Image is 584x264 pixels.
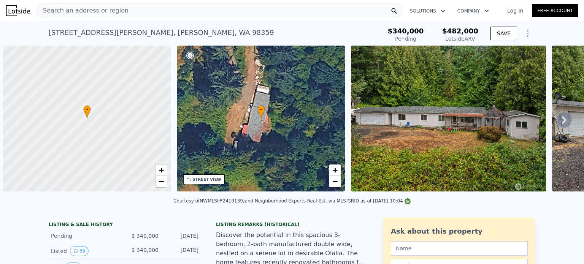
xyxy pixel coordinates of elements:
span: • [257,106,265,113]
div: • [83,105,91,119]
div: LISTING & SALE HISTORY [49,221,201,229]
button: SAVE [490,27,517,40]
input: Name [391,241,528,256]
button: View historical data [70,246,89,256]
a: Free Account [532,4,578,17]
button: Company [451,4,495,18]
img: Sale: 167412049 Parcel: 102048662 [351,46,546,191]
span: $482,000 [442,27,478,35]
div: • [257,105,265,119]
a: Zoom out [156,176,167,187]
div: [STREET_ADDRESS][PERSON_NAME] , [PERSON_NAME] , WA 98359 [49,27,274,38]
span: − [333,177,338,186]
span: − [159,177,163,186]
div: Pending [388,35,424,43]
span: + [159,165,163,175]
span: $ 340,000 [132,247,159,253]
a: Log In [498,7,532,14]
a: Zoom in [329,164,341,176]
div: [DATE] [165,246,198,256]
span: + [333,165,338,175]
div: Ask about this property [391,226,528,237]
div: Listing Remarks (Historical) [216,221,368,228]
span: $340,000 [388,27,424,35]
div: STREET VIEW [193,177,221,182]
button: Solutions [404,4,451,18]
a: Zoom out [329,176,341,187]
div: Pending [51,232,119,240]
div: [DATE] [165,232,198,240]
div: Lotside ARV [442,35,478,43]
img: NWMLS Logo [405,198,411,204]
button: Show Options [520,26,535,41]
span: Search an address or region [37,6,129,15]
span: • [83,106,91,113]
span: $ 340,000 [132,233,159,239]
a: Zoom in [156,164,167,176]
div: Listed [51,246,119,256]
img: Lotside [6,5,30,16]
div: Courtesy of NWMLS (#2419139) and Neighborhood Experts Real Est. via MLS GRID as of [DATE] 10:04 [173,198,411,204]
